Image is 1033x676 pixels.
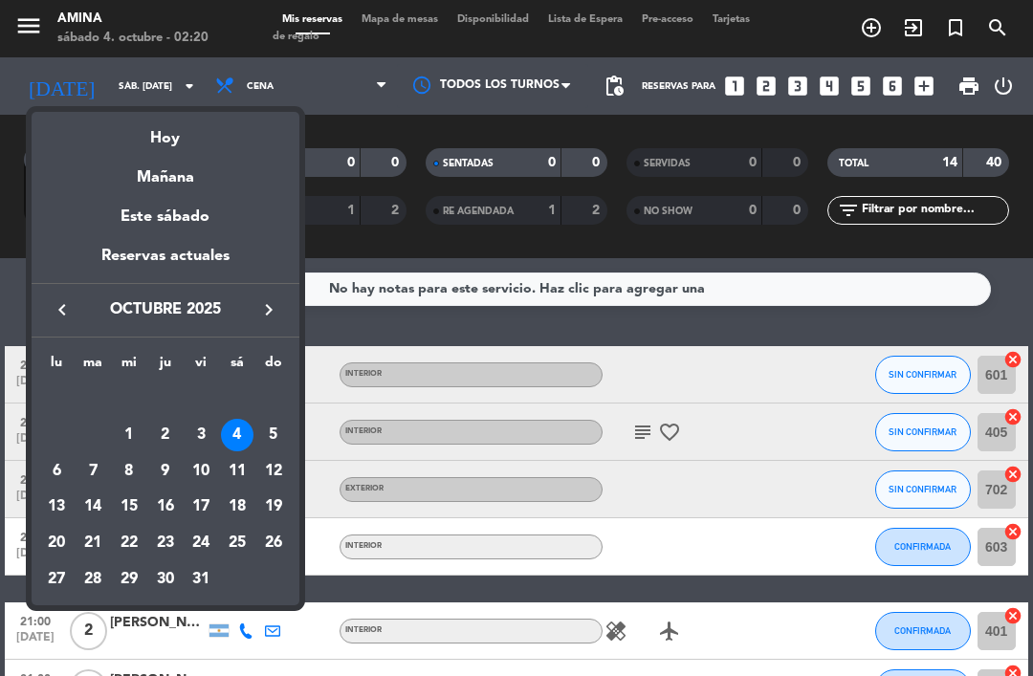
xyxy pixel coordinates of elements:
td: 17 de octubre de 2025 [183,489,219,525]
div: 26 [257,527,290,559]
th: jueves [147,352,184,382]
td: 10 de octubre de 2025 [183,453,219,490]
div: 21 [77,527,109,559]
td: 24 de octubre de 2025 [183,525,219,561]
div: 19 [257,491,290,523]
div: 4 [221,419,253,451]
i: keyboard_arrow_left [51,298,74,321]
td: 18 de octubre de 2025 [219,489,255,525]
th: lunes [39,352,76,382]
td: 21 de octubre de 2025 [75,525,111,561]
div: 5 [257,419,290,451]
th: domingo [255,352,292,382]
td: 23 de octubre de 2025 [147,525,184,561]
td: 8 de octubre de 2025 [111,453,147,490]
div: Hoy [32,112,299,151]
td: 2 de octubre de 2025 [147,417,184,453]
div: 3 [185,419,217,451]
div: 20 [40,527,73,559]
div: 7 [77,455,109,488]
td: 25 de octubre de 2025 [219,525,255,561]
td: 14 de octubre de 2025 [75,489,111,525]
div: 23 [149,527,182,559]
div: 12 [257,455,290,488]
div: 18 [221,491,253,523]
th: martes [75,352,111,382]
div: 16 [149,491,182,523]
div: 30 [149,563,182,596]
div: 11 [221,455,253,488]
th: sábado [219,352,255,382]
td: 7 de octubre de 2025 [75,453,111,490]
td: 27 de octubre de 2025 [39,561,76,598]
td: 6 de octubre de 2025 [39,453,76,490]
th: viernes [183,352,219,382]
td: 5 de octubre de 2025 [255,417,292,453]
div: 29 [113,563,145,596]
button: keyboard_arrow_left [45,297,79,322]
div: 10 [185,455,217,488]
td: 22 de octubre de 2025 [111,525,147,561]
td: 29 de octubre de 2025 [111,561,147,598]
div: 1 [113,419,145,451]
td: 20 de octubre de 2025 [39,525,76,561]
div: 8 [113,455,145,488]
td: 11 de octubre de 2025 [219,453,255,490]
td: 16 de octubre de 2025 [147,489,184,525]
td: 13 de octubre de 2025 [39,489,76,525]
i: keyboard_arrow_right [257,298,280,321]
span: octubre 2025 [79,297,252,322]
div: 13 [40,491,73,523]
div: 24 [185,527,217,559]
td: 9 de octubre de 2025 [147,453,184,490]
div: 31 [185,563,217,596]
div: 9 [149,455,182,488]
td: 30 de octubre de 2025 [147,561,184,598]
button: keyboard_arrow_right [252,297,286,322]
td: OCT. [39,381,292,417]
div: 17 [185,491,217,523]
div: 25 [221,527,253,559]
div: 6 [40,455,73,488]
td: 19 de octubre de 2025 [255,489,292,525]
div: Este sábado [32,190,299,244]
td: 31 de octubre de 2025 [183,561,219,598]
div: 22 [113,527,145,559]
td: 1 de octubre de 2025 [111,417,147,453]
td: 28 de octubre de 2025 [75,561,111,598]
th: miércoles [111,352,147,382]
td: 4 de octubre de 2025 [219,417,255,453]
td: 3 de octubre de 2025 [183,417,219,453]
div: Mañana [32,151,299,190]
td: 26 de octubre de 2025 [255,525,292,561]
div: 2 [149,419,182,451]
div: 28 [77,563,109,596]
div: Reservas actuales [32,244,299,283]
div: 27 [40,563,73,596]
div: 15 [113,491,145,523]
div: 14 [77,491,109,523]
td: 12 de octubre de 2025 [255,453,292,490]
td: 15 de octubre de 2025 [111,489,147,525]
